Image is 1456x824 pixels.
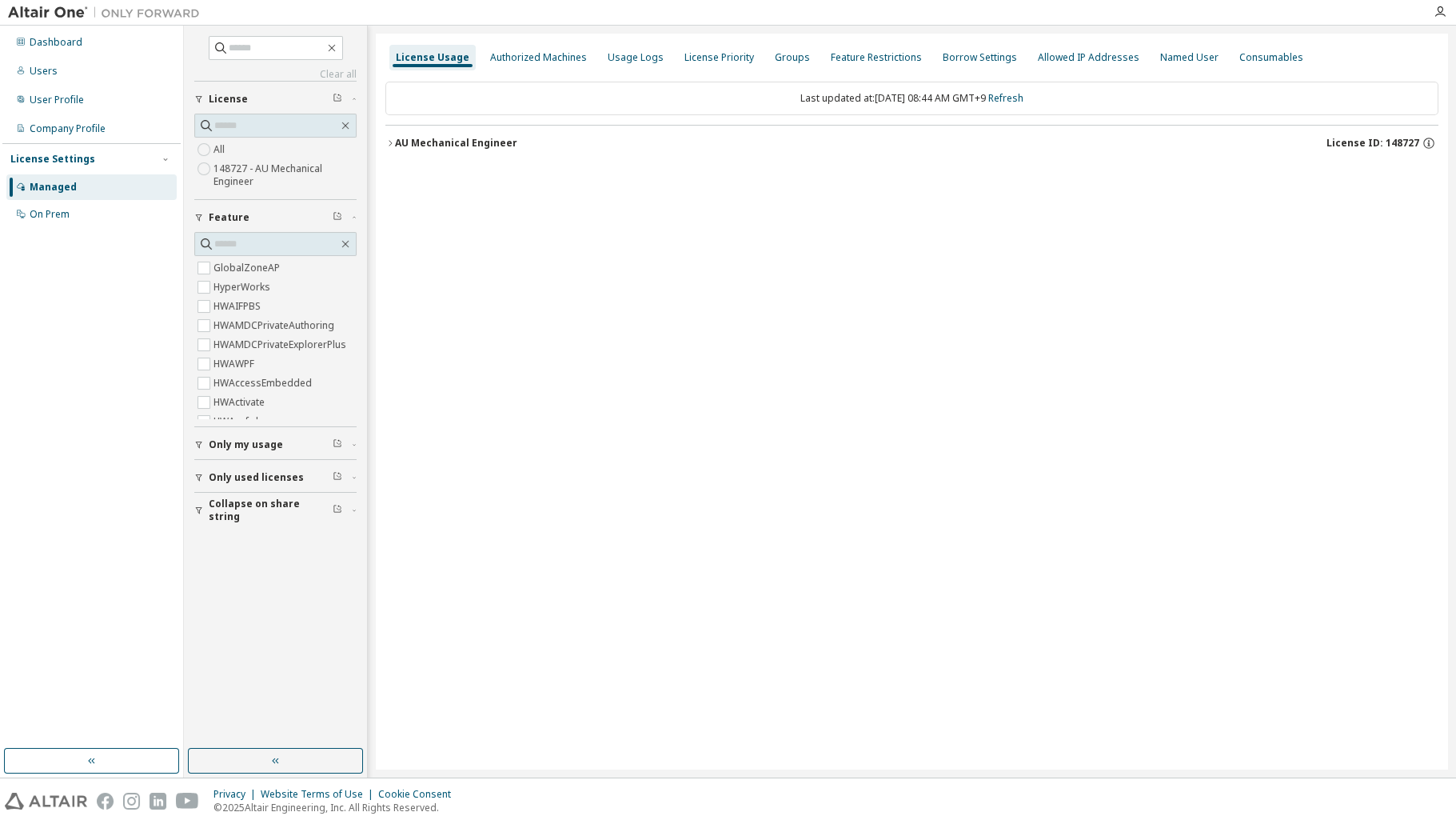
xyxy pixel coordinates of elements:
p: © 2025 Altair Engineering, Inc. All Rights Reserved. [213,801,461,814]
img: altair_logo.svg [5,793,87,810]
span: Only my usage [209,438,283,451]
img: facebook.svg [97,793,114,810]
label: HWAMDCPrivateAuthoring [213,316,337,335]
label: GlobalZoneAP [213,258,283,278]
div: License Usage [396,51,469,64]
div: Consumables [1239,51,1303,64]
div: AU Mechanical Engineer [395,137,517,150]
label: All [213,140,228,159]
div: Borrow Settings [943,51,1017,64]
label: 148727 - AU Mechanical Engineer [213,159,357,191]
div: Managed [30,181,77,194]
label: HWAcufwh [213,412,265,431]
span: Collapse on share string [209,498,333,523]
div: Privacy [213,788,261,801]
img: instagram.svg [123,793,140,810]
img: Altair One [8,5,208,21]
div: Dashboard [30,36,82,49]
span: Clear filter [333,438,342,451]
img: linkedin.svg [150,793,166,810]
label: HWAWPF [213,354,257,374]
span: Feature [209,211,249,224]
span: Clear filter [333,504,342,517]
span: Clear filter [333,471,342,484]
label: HWActivate [213,393,268,412]
div: License Priority [684,51,754,64]
div: Cookie Consent [378,788,461,801]
label: HWAMDCPrivateExplorerPlus [213,335,349,354]
span: License ID: 148727 [1326,137,1419,150]
button: AU Mechanical EngineerLicense ID: 148727 [385,126,1438,161]
button: Feature [194,200,357,235]
span: Clear filter [333,93,342,106]
div: Company Profile [30,122,106,135]
div: Groups [775,51,810,64]
button: Collapse on share string [194,493,357,528]
div: Users [30,65,58,78]
div: Last updated at: [DATE] 08:44 AM GMT+9 [385,82,1438,115]
div: Website Terms of Use [261,788,378,801]
span: License [209,93,248,106]
div: Feature Restrictions [831,51,922,64]
div: Authorized Machines [490,51,587,64]
span: Only used licenses [209,471,304,484]
div: User Profile [30,94,84,106]
div: Allowed IP Addresses [1038,51,1139,64]
span: Clear filter [333,211,342,224]
img: youtube.svg [176,793,199,810]
div: On Prem [30,208,70,221]
div: License Settings [10,153,95,166]
label: HyperWorks [213,278,273,297]
div: Named User [1160,51,1219,64]
button: License [194,82,357,117]
div: Usage Logs [608,51,664,64]
label: HWAccessEmbedded [213,374,315,393]
button: Only used licenses [194,460,357,495]
button: Only my usage [194,427,357,462]
a: Refresh [988,91,1023,105]
label: HWAIFPBS [213,297,264,316]
a: Clear all [194,68,357,81]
